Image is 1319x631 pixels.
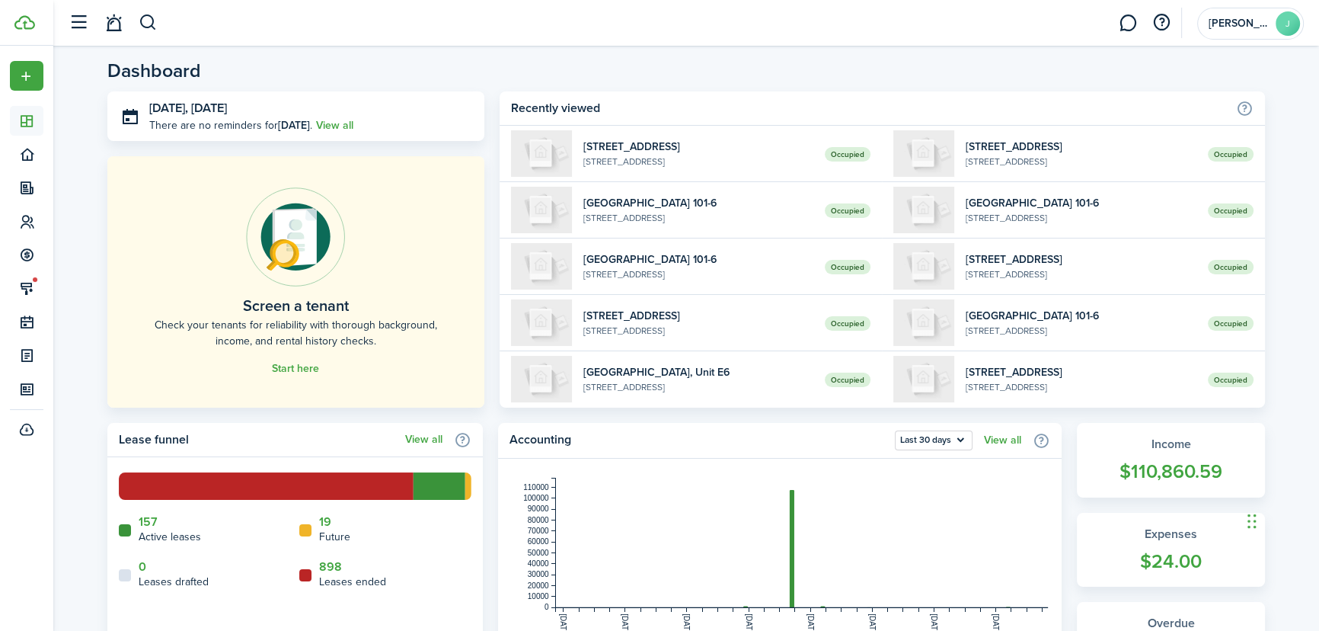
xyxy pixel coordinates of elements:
widget-list-item-title: [GEOGRAPHIC_DATA] 101-6 [966,195,1196,211]
tspan: 110000 [523,482,549,491]
home-placeholder-title: Screen a tenant [243,294,349,317]
widget-list-item-title: [GEOGRAPHIC_DATA] 101-6 [966,308,1196,324]
span: Occupied [825,147,870,162]
img: 101-6 [893,187,954,233]
img: 101-6 [893,299,954,346]
button: Open resource center [1148,10,1174,36]
a: View all [405,434,442,446]
span: Occupied [825,260,870,274]
tspan: 0 [545,603,549,611]
widget-list-item-description: [STREET_ADDRESS] [966,267,1196,281]
tspan: 10000 [528,592,549,601]
widget-list-item-title: [STREET_ADDRESS] [583,308,814,324]
header-page-title: Dashboard [107,61,201,80]
widget-list-item-title: [GEOGRAPHIC_DATA] 101-6 [583,195,814,211]
home-widget-title: Recently viewed [511,99,1228,117]
widget-list-item-title: [GEOGRAPHIC_DATA] 101-6 [583,251,814,267]
widget-list-item-title: [STREET_ADDRESS] [966,251,1196,267]
button: Open menu [895,431,972,450]
button: Search [139,10,158,36]
tspan: 90000 [528,504,549,513]
img: TenantCloud [14,15,35,30]
span: Occupied [1208,147,1254,162]
img: 4 [893,356,954,402]
widget-list-item-description: [STREET_ADDRESS] [966,211,1196,225]
a: Messaging [1113,4,1142,43]
avatar-text: J [1276,11,1300,36]
widget-stats-count: $24.00 [1092,547,1250,576]
widget-list-item-description: [STREET_ADDRESS] [583,267,814,281]
widget-list-item-description: [STREET_ADDRESS] [966,380,1196,394]
tspan: 50000 [528,548,549,556]
home-widget-title: Leases ended [319,574,386,590]
a: Notifications [99,4,128,43]
widget-list-item-title: [STREET_ADDRESS] [966,364,1196,380]
a: 19 [319,515,331,529]
img: Online payments [246,187,345,287]
home-widget-title: Lease funnel [119,431,398,449]
widget-stats-title: Income [1092,435,1250,453]
a: Start here [272,363,319,375]
button: Open menu [10,61,43,91]
img: 3 [893,243,954,290]
img: 3 [893,130,954,177]
button: Last 30 days [895,431,972,450]
button: Open sidebar [64,8,93,37]
a: Income$110,860.59 [1077,423,1265,498]
b: [DATE] [278,117,310,133]
home-widget-title: Active leases [139,529,201,545]
img: 3 [511,299,572,346]
span: Occupied [1208,316,1254,331]
span: Jennifer [1209,18,1269,29]
home-placeholder-description: Check your tenants for reliability with thorough background, income, and rental history checks. [142,317,450,349]
span: Occupied [1208,203,1254,218]
p: There are no reminders for . [149,117,312,133]
widget-list-item-description: [STREET_ADDRESS] [966,324,1196,338]
tspan: 40000 [528,559,549,568]
tspan: 30000 [528,570,549,578]
tspan: 20000 [528,581,549,589]
a: View all [316,117,353,133]
a: Expenses$24.00 [1077,513,1265,588]
widget-list-item-description: [STREET_ADDRESS] [966,155,1196,168]
widget-list-item-description: [STREET_ADDRESS] [583,324,814,338]
widget-list-item-title: [STREET_ADDRESS] [583,139,814,155]
img: E6 [511,356,572,402]
span: Occupied [1208,260,1254,274]
tspan: 60000 [528,537,549,546]
span: Occupied [825,373,870,387]
a: 0 [139,560,146,574]
home-widget-title: Leases drafted [139,574,209,590]
iframe: Chat Widget [1243,483,1319,556]
tspan: 80000 [528,515,549,524]
img: 3 [511,130,572,177]
a: 157 [139,515,158,529]
tspan: 100000 [523,494,549,502]
span: Occupied [1208,373,1254,387]
div: Drag [1247,498,1257,544]
widget-list-item-title: [STREET_ADDRESS] [966,139,1196,155]
home-widget-title: Future [319,529,350,545]
home-widget-title: Accounting [509,431,887,450]
widget-list-item-description: [STREET_ADDRESS] [583,380,814,394]
widget-list-item-title: [GEOGRAPHIC_DATA], Unit E6 [583,364,814,380]
tspan: 70000 [528,527,549,535]
span: Occupied [825,316,870,331]
span: Occupied [825,203,870,218]
h3: [DATE], [DATE] [149,99,473,118]
widget-stats-count: $110,860.59 [1092,457,1250,486]
a: View all [984,434,1021,447]
widget-list-item-description: [STREET_ADDRESS] [583,211,814,225]
img: 101-6 [511,187,572,233]
a: 898 [319,560,342,574]
widget-list-item-description: [STREET_ADDRESS] [583,155,814,168]
widget-stats-title: Expenses [1092,525,1250,543]
img: 101-6 [511,243,572,290]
